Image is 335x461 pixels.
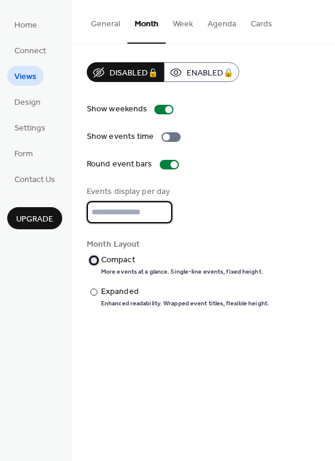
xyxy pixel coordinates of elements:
div: Show events time [87,131,154,143]
span: Connect [14,45,46,57]
span: Views [14,71,36,83]
span: Design [14,96,41,109]
div: Events display per day [87,186,170,198]
div: Month Layout [87,238,318,251]
a: Design [7,92,48,111]
a: Connect [7,40,53,60]
span: Contact Us [14,174,55,186]
div: Compact [101,254,261,266]
a: Settings [7,117,53,137]
a: Form [7,143,40,163]
div: Show weekends [87,103,147,116]
span: Settings [14,122,45,135]
span: Form [14,148,33,160]
button: Upgrade [7,207,62,229]
div: Round event bars [87,158,153,171]
a: Home [7,14,44,34]
a: Contact Us [7,169,62,189]
div: Enhanced readability. Wrapped event titles, flexible height. [101,299,269,308]
div: More events at a glance. Single-line events, fixed height. [101,268,263,276]
span: Upgrade [16,213,53,226]
div: Expanded [101,286,267,298]
a: Views [7,66,44,86]
span: Home [14,19,37,32]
